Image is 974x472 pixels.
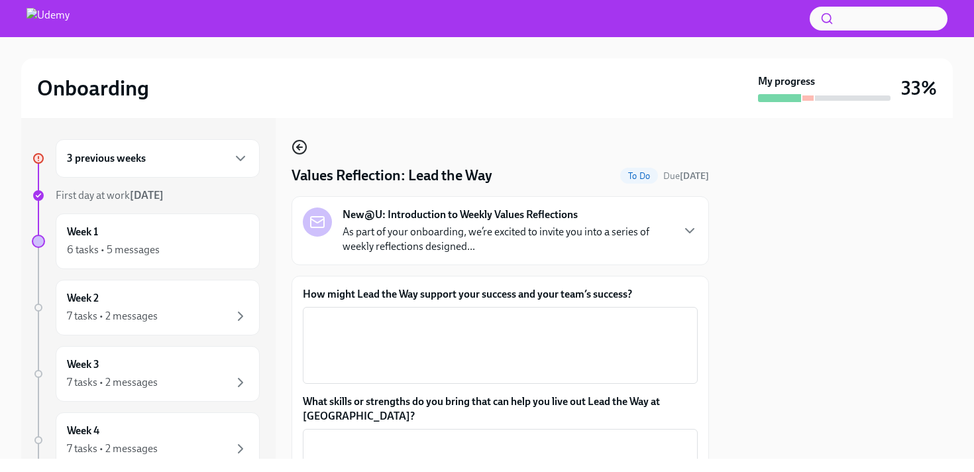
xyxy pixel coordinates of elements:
span: Due [663,170,709,182]
a: First day at work[DATE] [32,188,260,203]
h6: Week 1 [67,225,98,239]
span: To Do [620,171,658,181]
a: Week 27 tasks • 2 messages [32,280,260,335]
h4: Values Reflection: Lead the Way [292,166,492,186]
strong: My progress [758,74,815,89]
a: Week 47 tasks • 2 messages [32,412,260,468]
strong: [DATE] [130,189,164,202]
strong: [DATE] [680,170,709,182]
div: 7 tasks • 2 messages [67,442,158,456]
h6: Week 3 [67,357,99,372]
img: Udemy [27,8,70,29]
span: October 13th, 2025 10:00 [663,170,709,182]
h3: 33% [901,76,937,100]
div: 3 previous weeks [56,139,260,178]
strong: New@U: Introduction to Weekly Values Reflections [343,207,578,222]
h6: Week 4 [67,424,99,438]
div: 7 tasks • 2 messages [67,309,158,324]
h2: Onboarding [37,75,149,101]
span: First day at work [56,189,164,202]
div: 7 tasks • 2 messages [67,375,158,390]
a: Week 37 tasks • 2 messages [32,346,260,402]
label: How might Lead the Way support your success and your team’s success? [303,287,698,302]
h6: 3 previous weeks [67,151,146,166]
p: As part of your onboarding, we’re excited to invite you into a series of weekly reflections desig... [343,225,671,254]
a: Week 16 tasks • 5 messages [32,213,260,269]
h6: Week 2 [67,291,99,306]
div: 6 tasks • 5 messages [67,243,160,257]
label: What skills or strengths do you bring that can help you live out Lead the Way at [GEOGRAPHIC_DATA]? [303,394,698,424]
